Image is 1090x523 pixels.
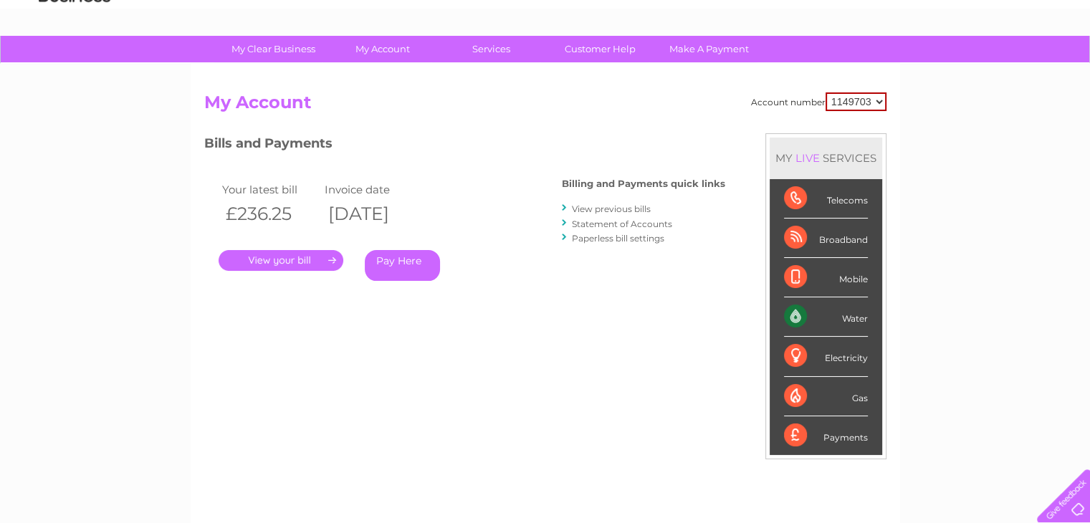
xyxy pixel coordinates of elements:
td: Your latest bill [219,180,322,199]
a: Log out [1043,61,1076,72]
a: Blog [965,61,986,72]
img: logo.png [38,37,111,81]
td: Invoice date [321,180,424,199]
div: Payments [784,416,868,455]
div: LIVE [793,151,823,165]
h3: Bills and Payments [204,133,725,158]
a: Energy [874,61,905,72]
a: Services [432,36,550,62]
div: Clear Business is a trading name of Verastar Limited (registered in [GEOGRAPHIC_DATA] No. 3667643... [207,8,884,69]
h4: Billing and Payments quick links [562,178,725,189]
div: Telecoms [784,179,868,219]
a: Water [838,61,865,72]
a: Telecoms [914,61,957,72]
div: Broadband [784,219,868,258]
div: Account number [751,92,886,111]
a: Pay Here [365,250,440,281]
div: Electricity [784,337,868,376]
a: My Clear Business [214,36,333,62]
div: Gas [784,377,868,416]
div: Water [784,297,868,337]
a: 0333 014 3131 [820,7,919,25]
a: My Account [323,36,441,62]
a: Customer Help [541,36,659,62]
h2: My Account [204,92,886,120]
th: [DATE] [321,199,424,229]
a: View previous bills [572,203,651,214]
div: MY SERVICES [770,138,882,178]
div: Mobile [784,258,868,297]
a: Make A Payment [650,36,768,62]
a: Contact [995,61,1030,72]
th: £236.25 [219,199,322,229]
a: . [219,250,343,271]
a: Paperless bill settings [572,233,664,244]
a: Statement of Accounts [572,219,672,229]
